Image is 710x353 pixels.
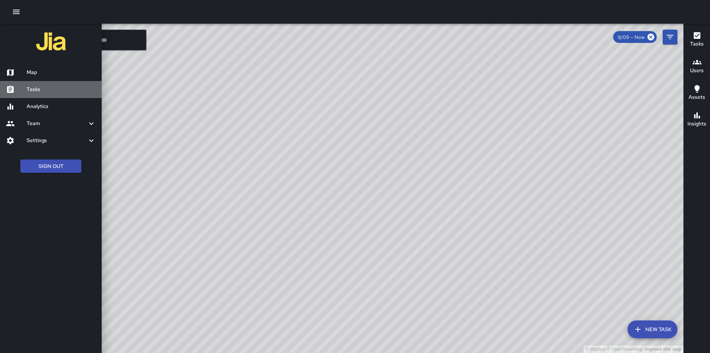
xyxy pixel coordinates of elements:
[689,93,705,101] h6: Assets
[27,68,96,77] h6: Map
[27,137,87,145] h6: Settings
[27,120,87,128] h6: Team
[628,320,677,338] button: New Task
[690,67,704,75] h6: Users
[690,40,704,48] h6: Tasks
[20,159,81,173] button: Sign Out
[27,102,96,111] h6: Analytics
[687,120,706,128] h6: Insights
[36,27,66,56] img: jia-logo
[27,85,96,94] h6: Tasks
